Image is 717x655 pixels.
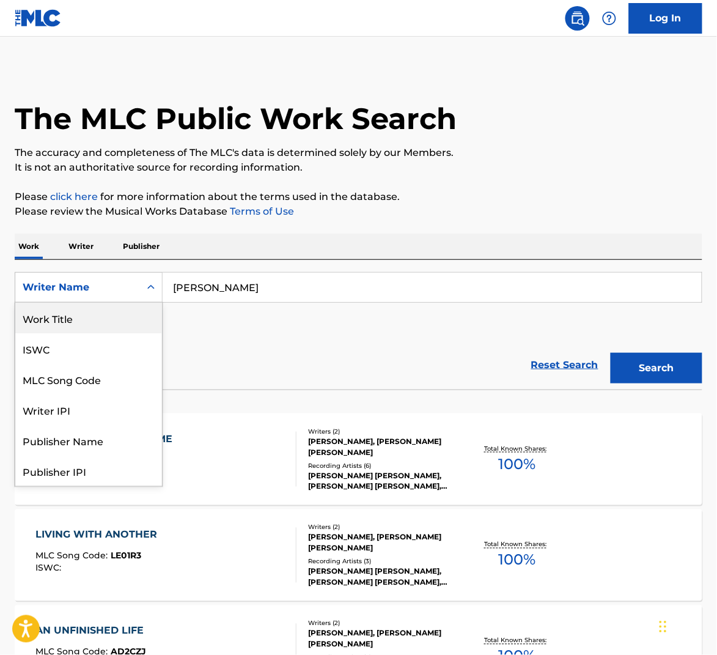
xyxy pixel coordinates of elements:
div: MLC Song Code [15,364,162,394]
div: Work Title [15,303,162,333]
div: ISWC [15,333,162,364]
img: help [602,11,617,26]
span: 100 % [498,549,535,571]
a: Terms of Use [227,205,294,217]
a: click here [50,191,98,202]
span: 100 % [498,453,535,475]
a: Reset Search [525,352,605,379]
div: Recording Artists ( 6 ) [308,461,460,470]
div: [PERSON_NAME] [PERSON_NAME], [PERSON_NAME] [PERSON_NAME], [PERSON_NAME] [PERSON_NAME] [308,566,460,588]
p: Writer [65,234,97,259]
span: ISWC : [35,563,64,574]
div: Writers ( 2 ) [308,427,460,436]
div: Recording Artists ( 3 ) [308,557,460,566]
div: Help [597,6,622,31]
img: search [570,11,585,26]
form: Search Form [15,272,702,390]
span: MLC Song Code : [35,550,111,561]
div: Writer Name [23,280,133,295]
div: [PERSON_NAME] [PERSON_NAME], [PERSON_NAME] [PERSON_NAME], [PERSON_NAME] [PERSON_NAME], [PERSON_NA... [308,470,460,492]
p: Total Known Shares: [484,540,550,549]
p: Total Known Shares: [484,444,550,453]
div: [PERSON_NAME], [PERSON_NAME] [PERSON_NAME] [308,436,460,458]
button: Search [611,353,702,383]
div: Publisher IPI [15,456,162,486]
p: Please review the Musical Works Database [15,204,702,219]
a: LIVING WITH ANOTHERMLC Song Code:LE01R3ISWC:Writers (2)[PERSON_NAME], [PERSON_NAME] [PERSON_NAME]... [15,509,702,601]
a: Public Search [565,6,590,31]
p: Please for more information about the terms used in the database. [15,190,702,204]
img: MLC Logo [15,9,62,27]
div: Writers ( 2 ) [308,523,460,532]
p: Work [15,234,43,259]
div: Drag [660,609,667,645]
div: Writer IPI [15,394,162,425]
div: [PERSON_NAME], [PERSON_NAME] [PERSON_NAME] [308,628,460,650]
a: Log In [629,3,702,34]
span: LE01R3 [111,550,141,561]
div: Writers ( 2 ) [308,619,460,628]
div: AN UNFINISHED LIFE [35,624,150,638]
div: LIVING WITH ANOTHER [35,528,163,542]
p: Publisher [119,234,163,259]
a: AMBER WAVES OF SHAMEMLC Song Code:AD2C6DISWC:T0732671645Writers (2)[PERSON_NAME], [PERSON_NAME] [... [15,413,702,505]
p: It is not an authoritative source for recording information. [15,160,702,175]
p: The accuracy and completeness of The MLC's data is determined solely by our Members. [15,146,702,160]
h1: The MLC Public Work Search [15,100,457,137]
iframe: Chat Widget [656,596,717,655]
p: Total Known Shares: [484,636,550,645]
div: [PERSON_NAME], [PERSON_NAME] [PERSON_NAME] [308,532,460,554]
div: Publisher Name [15,425,162,456]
